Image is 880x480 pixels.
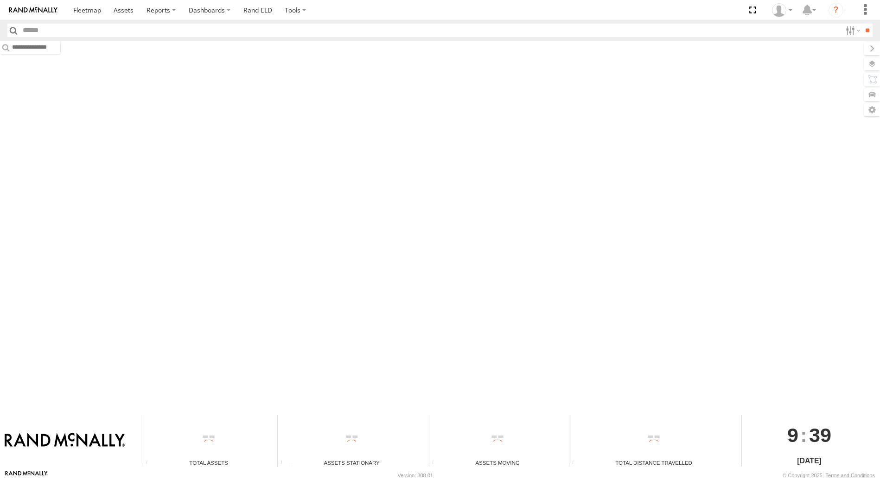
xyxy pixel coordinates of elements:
[429,459,566,467] div: Assets Moving
[569,459,738,467] div: Total Distance Travelled
[742,415,877,455] div: :
[569,460,583,467] div: Total distance travelled by all assets within specified date range and applied filters
[769,3,796,17] div: Gene Roberts
[864,103,880,116] label: Map Settings
[398,473,433,478] div: Version: 308.01
[143,459,274,467] div: Total Assets
[9,7,57,13] img: rand-logo.svg
[429,460,443,467] div: Total number of assets current in transit.
[826,473,875,478] a: Terms and Conditions
[5,471,48,480] a: Visit our Website
[783,473,875,478] div: © Copyright 2025 -
[742,455,877,467] div: [DATE]
[809,415,831,455] span: 39
[278,459,426,467] div: Assets Stationary
[829,3,843,18] i: ?
[787,415,798,455] span: 9
[278,460,292,467] div: Total number of assets current stationary.
[5,433,125,448] img: Rand McNally
[143,460,157,467] div: Total number of Enabled Assets
[842,24,862,37] label: Search Filter Options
